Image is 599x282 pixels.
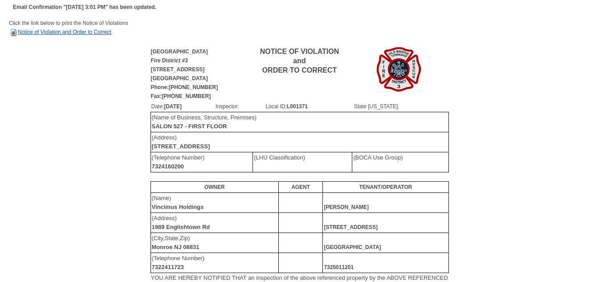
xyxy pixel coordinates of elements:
b: L001371 [287,103,308,110]
b: [STREET_ADDRESS] [152,143,210,150]
b: [STREET_ADDRESS] [324,224,378,230]
font: (LHU Classification) [254,154,305,161]
b: 7324160200 [152,163,184,170]
b: [GEOGRAPHIC_DATA] Fire District #3 [STREET_ADDRESS] [GEOGRAPHIC_DATA] Phone:[PHONE_NUMBER] Fax:[P... [151,49,218,99]
img: Image [377,47,421,92]
font: (City,State,Zip) [152,235,200,250]
td: Local ID: [265,102,354,111]
b: [GEOGRAPHIC_DATA] [324,244,381,250]
td: State [US_STATE]: [354,102,448,111]
font: (Telephone Number) [152,154,205,170]
b: Monroe NJ 08831 [152,244,200,250]
b: 7322411723 [152,264,184,270]
b: 1989 Englishtown Rd [152,224,210,230]
font: (Address) [152,215,210,230]
b: AGENT [291,184,310,190]
font: (BOCA Use Group) [353,154,403,161]
font: (Telephone Number) [152,255,205,270]
b: Vincimus Holdings [152,204,204,210]
td: Inspector: [215,102,265,111]
font: (Address) [152,134,210,150]
font: (Name) [152,195,204,210]
img: HTML Document [9,28,18,37]
td: Email Confirmation "[DATE] 3:01 PM" has been updated. [12,1,158,13]
b: SALON 527 - FIRST FLOOR [152,123,227,130]
b: NOTICE OF VIOLATION and ORDER TO CORRECT [260,48,339,74]
b: 7325011201 [324,264,354,270]
b: [PERSON_NAME] [324,204,369,210]
td: Date: [151,102,216,111]
b: TENANT/OPERATOR [359,184,412,190]
span: Click the link below to print the Notice of Violations [9,20,128,35]
b: [DATE] [164,103,182,110]
font: (Name of Business, Structure, Premises) [152,114,257,130]
b: OWNER [204,184,225,190]
a: Notice of Violation and Order to Correct [9,29,111,35]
